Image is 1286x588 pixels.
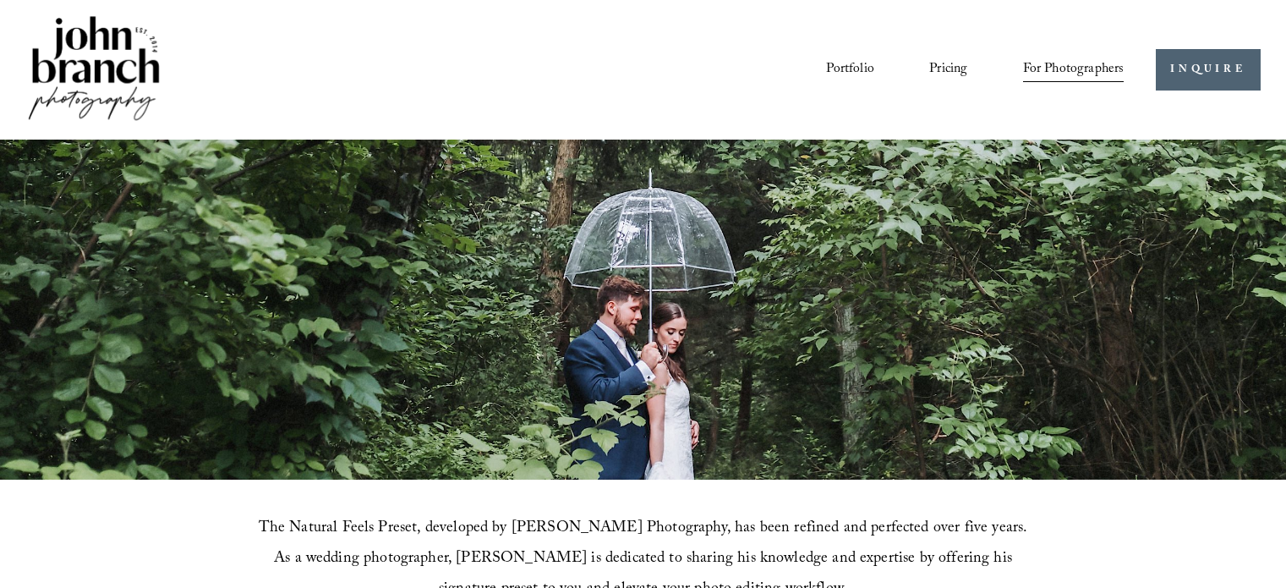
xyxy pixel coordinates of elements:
a: Portfolio [826,56,873,85]
a: folder dropdown [1023,56,1125,85]
a: Pricing [929,56,967,85]
span: For Photographers [1023,57,1125,83]
img: John Branch IV Photography [25,13,162,127]
a: INQUIRE [1156,49,1260,91]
